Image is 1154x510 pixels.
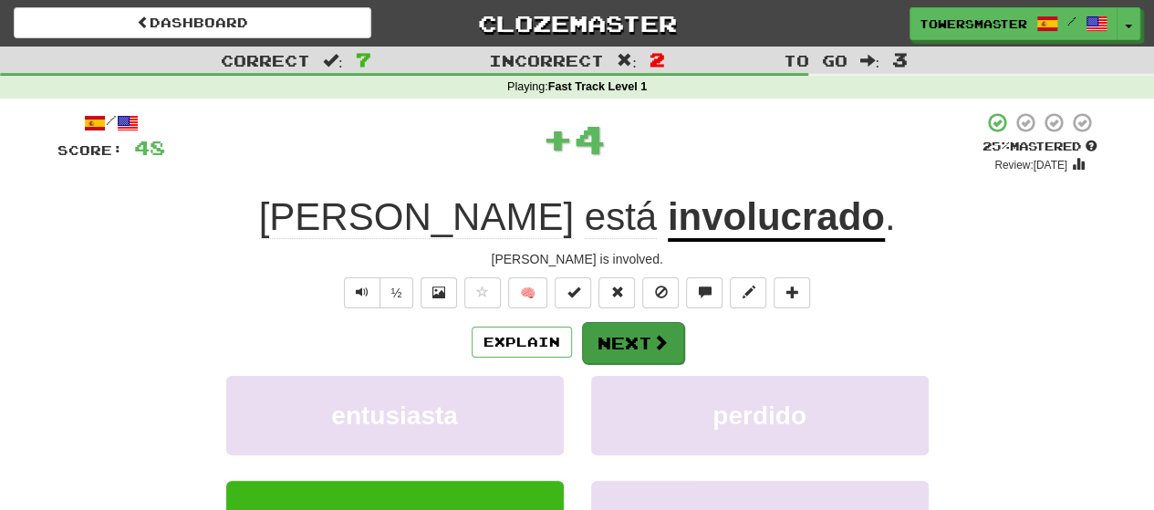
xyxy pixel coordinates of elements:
[472,327,572,358] button: Explain
[712,401,806,430] span: perdido
[774,277,810,308] button: Add to collection (alt+a)
[892,48,908,70] span: 3
[57,111,165,134] div: /
[1067,15,1076,27] span: /
[617,53,637,68] span: :
[340,277,414,308] div: Text-to-speech controls
[642,277,679,308] button: Ignore sentence (alt+i)
[686,277,723,308] button: Discuss sentence (alt+u)
[221,51,310,69] span: Correct
[331,401,458,430] span: entusiasta
[783,51,847,69] span: To go
[14,7,371,38] a: Dashboard
[582,322,684,364] button: Next
[464,277,501,308] button: Favorite sentence (alt+f)
[508,277,547,308] button: 🧠
[489,51,604,69] span: Incorrect
[57,250,1097,268] div: [PERSON_NAME] is involved.
[982,139,1010,153] span: 25 %
[421,277,457,308] button: Show image (alt+x)
[344,277,380,308] button: Play sentence audio (ctl+space)
[994,159,1067,172] small: Review: [DATE]
[910,7,1118,40] a: towersmaster /
[356,48,371,70] span: 7
[598,277,635,308] button: Reset to 0% Mastered (alt+r)
[226,376,564,455] button: entusiasta
[591,376,929,455] button: perdido
[574,116,606,161] span: 4
[134,136,165,159] span: 48
[668,195,885,242] u: involucrado
[585,195,657,239] span: está
[982,139,1097,155] div: Mastered
[555,277,591,308] button: Set this sentence to 100% Mastered (alt+m)
[399,7,756,39] a: Clozemaster
[379,277,414,308] button: ½
[57,142,123,158] span: Score:
[259,195,574,239] span: [PERSON_NAME]
[650,48,665,70] span: 2
[730,277,766,308] button: Edit sentence (alt+d)
[885,195,896,238] span: .
[859,53,879,68] span: :
[323,53,343,68] span: :
[920,16,1027,32] span: towersmaster
[548,80,648,93] strong: Fast Track Level 1
[542,111,574,166] span: +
